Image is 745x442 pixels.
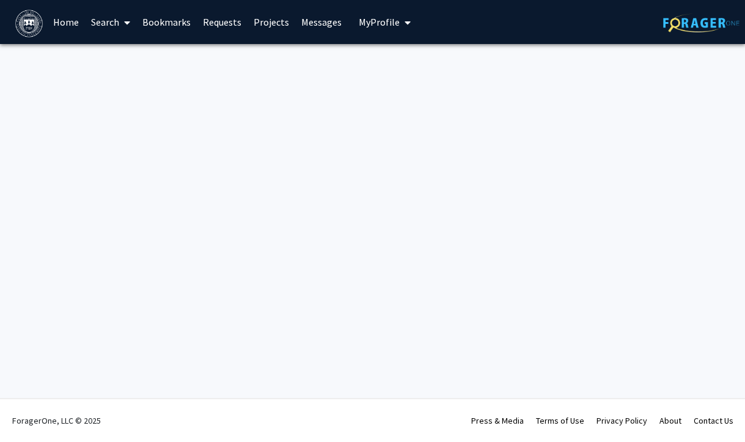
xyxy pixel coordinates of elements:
a: Terms of Use [536,415,584,426]
a: Projects [248,1,295,43]
span: My Profile [359,16,400,28]
a: Home [47,1,85,43]
iframe: Chat [9,387,52,433]
a: Press & Media [471,415,524,426]
div: ForagerOne, LLC © 2025 [12,399,101,442]
a: Search [85,1,136,43]
img: Brandeis University Logo [15,10,43,37]
a: Contact Us [694,415,733,426]
a: Bookmarks [136,1,197,43]
a: About [659,415,681,426]
a: Messages [295,1,348,43]
a: Privacy Policy [596,415,647,426]
a: Requests [197,1,248,43]
img: ForagerOne Logo [663,13,739,32]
